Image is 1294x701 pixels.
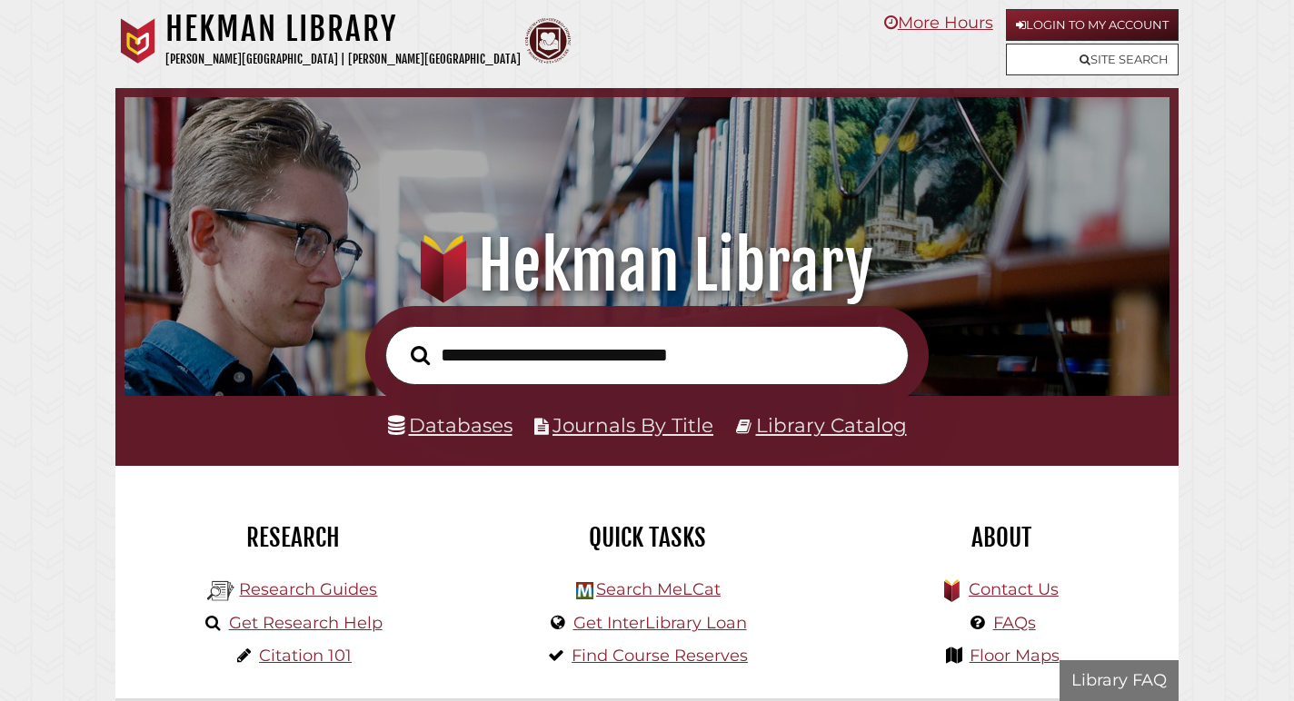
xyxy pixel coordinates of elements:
[572,646,748,666] a: Find Course Reserves
[970,646,1060,666] a: Floor Maps
[993,613,1036,633] a: FAQs
[573,613,747,633] a: Get InterLibrary Loan
[756,413,907,437] a: Library Catalog
[239,579,377,599] a: Research Guides
[411,345,430,366] i: Search
[884,13,993,33] a: More Hours
[259,646,352,666] a: Citation 101
[229,613,383,633] a: Get Research Help
[838,522,1165,553] h2: About
[969,579,1059,599] a: Contact Us
[388,413,513,437] a: Databases
[165,49,521,70] p: [PERSON_NAME][GEOGRAPHIC_DATA] | [PERSON_NAME][GEOGRAPHIC_DATA]
[129,522,456,553] h2: Research
[165,9,521,49] h1: Hekman Library
[1006,9,1179,41] a: Login to My Account
[552,413,713,437] a: Journals By Title
[576,582,593,599] img: Hekman Library Logo
[525,18,571,64] img: Calvin Theological Seminary
[115,18,161,64] img: Calvin University
[144,226,1150,306] h1: Hekman Library
[1006,44,1179,75] a: Site Search
[207,578,234,605] img: Hekman Library Logo
[596,579,721,599] a: Search MeLCat
[483,522,811,553] h2: Quick Tasks
[402,341,439,370] button: Search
